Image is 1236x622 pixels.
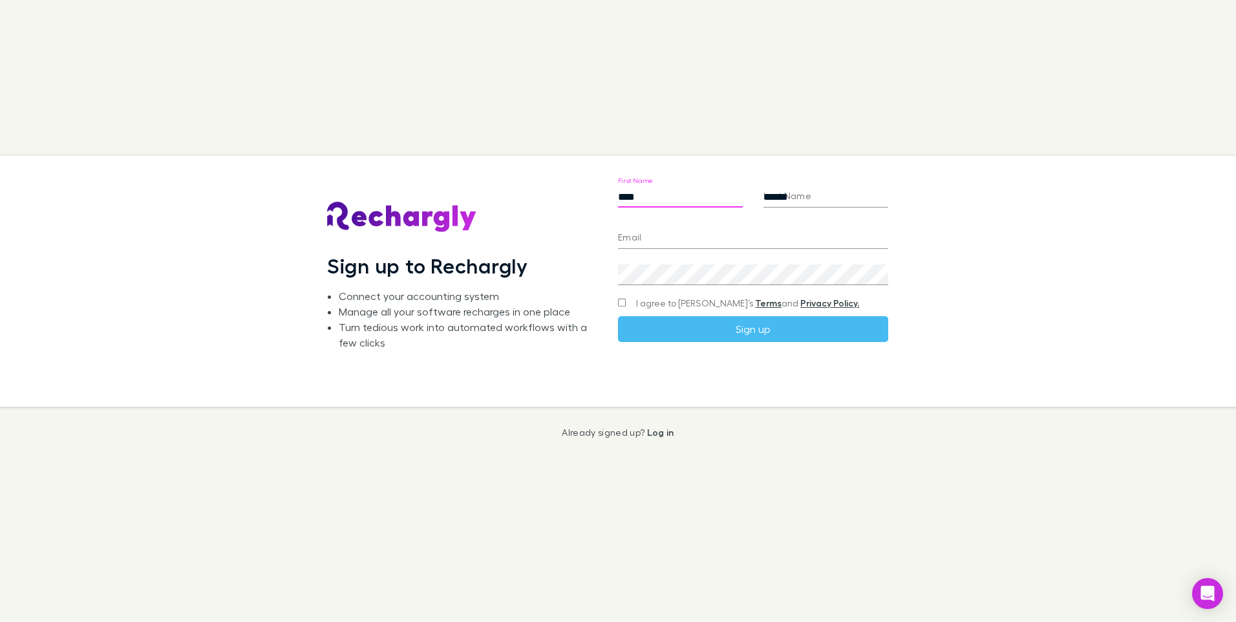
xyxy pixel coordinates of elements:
a: Log in [647,427,674,438]
p: Already signed up? [562,427,674,438]
label: First Name [618,176,654,186]
a: Terms [755,297,782,308]
li: Connect your accounting system [339,288,597,304]
li: Turn tedious work into automated workflows with a few clicks [339,319,597,350]
h1: Sign up to Rechargly [327,253,528,278]
span: I agree to [PERSON_NAME]’s and [636,297,859,310]
div: Open Intercom Messenger [1192,578,1223,609]
li: Manage all your software recharges in one place [339,304,597,319]
a: Privacy Policy. [800,297,859,308]
button: Sign up [618,316,888,342]
img: Rechargly's Logo [327,202,477,233]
